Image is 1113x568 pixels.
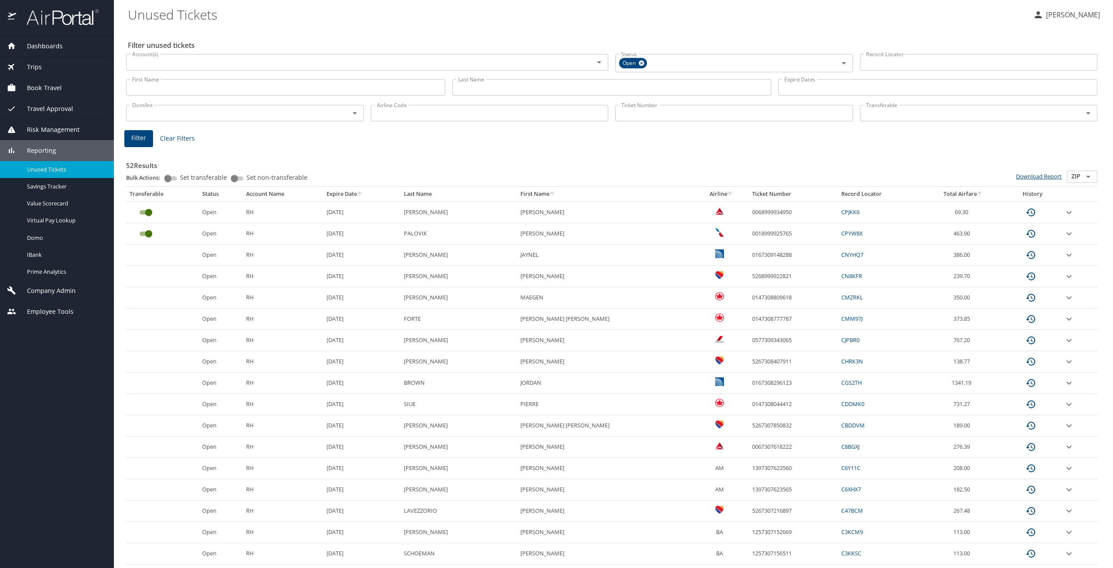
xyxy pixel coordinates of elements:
[16,307,73,316] span: Employee Tools
[922,330,1005,351] td: 767.20
[243,479,323,501] td: RH
[517,245,694,266] td: JAYNEL
[243,330,323,351] td: RH
[157,131,198,147] button: Clear Filters
[27,268,103,276] span: Prime Analytics
[243,415,323,437] td: RH
[400,245,517,266] td: [PERSON_NAME]
[1030,7,1103,23] button: [PERSON_NAME]
[400,330,517,351] td: [PERSON_NAME]
[841,485,861,493] a: C6XHX7
[1082,107,1094,119] button: Open
[16,146,56,155] span: Reporting
[841,443,860,450] a: C8BGXJ
[243,287,323,309] td: RH
[517,351,694,373] td: [PERSON_NAME]
[199,394,243,415] td: Open
[243,522,323,543] td: RH
[323,202,400,223] td: [DATE]
[922,266,1005,287] td: 239.70
[517,458,694,479] td: [PERSON_NAME]
[838,57,850,69] button: Open
[1064,548,1074,559] button: expand row
[323,415,400,437] td: [DATE]
[838,187,922,202] th: Record Locator
[1043,10,1100,20] p: [PERSON_NAME]
[1064,484,1074,495] button: expand row
[517,202,694,223] td: [PERSON_NAME]
[199,479,243,501] td: Open
[400,187,517,202] th: Last Name
[126,155,1097,171] h3: 52 Results
[400,266,517,287] td: [PERSON_NAME]
[323,479,400,501] td: [DATE]
[922,522,1005,543] td: 113.00
[749,245,837,266] td: 0167309148288
[400,223,517,245] td: PALOVIK
[517,287,694,309] td: MAEGEN
[922,458,1005,479] td: 208.00
[1064,463,1074,474] button: expand row
[243,309,323,330] td: RH
[199,522,243,543] td: Open
[749,415,837,437] td: 5267307850832
[550,192,556,197] button: sort
[400,479,517,501] td: [PERSON_NAME]
[199,309,243,330] td: Open
[180,175,227,181] span: Set transferable
[517,330,694,351] td: [PERSON_NAME]
[126,174,167,181] p: Bulk Actions:
[400,351,517,373] td: [PERSON_NAME]
[323,245,400,266] td: [DATE]
[727,192,733,197] button: sort
[841,400,864,408] a: CDDMK0
[400,394,517,415] td: SIUE
[749,501,837,522] td: 5267307216897
[1064,506,1074,516] button: expand row
[619,59,641,68] span: Open
[199,287,243,309] td: Open
[199,543,243,565] td: Open
[400,522,517,543] td: [PERSON_NAME]
[400,373,517,394] td: BROWN
[841,357,863,365] a: CHRK3N
[922,245,1005,266] td: 386.00
[323,330,400,351] td: [DATE]
[841,379,862,387] a: CGS2TH
[841,251,863,259] a: CNYHQ7
[517,522,694,543] td: [PERSON_NAME]
[749,187,837,202] th: Ticket Number
[715,313,724,322] img: Air Canada
[841,507,863,514] a: C47BCM
[323,223,400,245] td: [DATE]
[199,330,243,351] td: Open
[715,228,724,237] img: American Airlines
[517,309,694,330] td: [PERSON_NAME] [PERSON_NAME]
[323,394,400,415] td: [DATE]
[977,192,983,197] button: sort
[27,199,103,208] span: Value Scorecard
[517,223,694,245] td: [PERSON_NAME]
[517,394,694,415] td: PIERRE
[922,415,1005,437] td: 189.00
[715,485,724,493] span: AM
[922,543,1005,565] td: 113.00
[517,373,694,394] td: JORDAN
[243,458,323,479] td: RH
[27,234,103,242] span: Domo
[323,351,400,373] td: [DATE]
[1064,527,1074,538] button: expand row
[694,187,749,202] th: Airline
[243,394,323,415] td: RH
[1064,207,1074,218] button: expand row
[841,528,863,536] a: C3KCM9
[922,501,1005,522] td: 267.48
[16,83,62,93] span: Book Travel
[199,437,243,458] td: Open
[749,309,837,330] td: 0147308777787
[715,207,724,215] img: Delta Airlines
[16,41,63,51] span: Dashboards
[922,202,1005,223] td: 69.30
[1005,187,1060,202] th: History
[243,245,323,266] td: RH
